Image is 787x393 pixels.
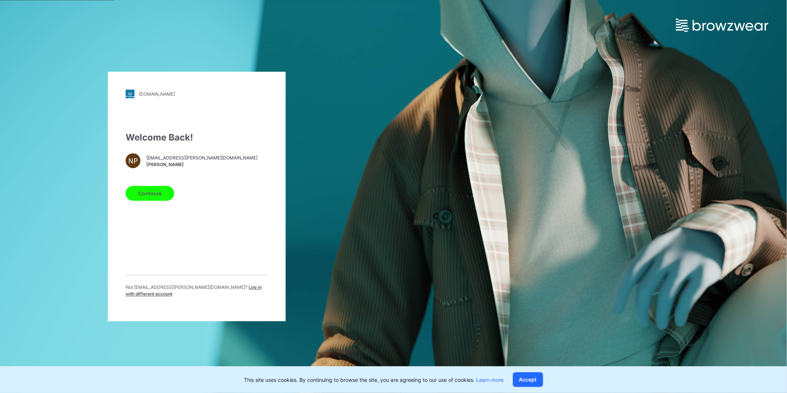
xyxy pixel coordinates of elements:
span: [EMAIL_ADDRESS][PERSON_NAME][DOMAIN_NAME] [146,155,258,161]
img: stylezone-logo.562084cfcfab977791bfbf7441f1a819.svg [126,90,135,99]
p: Not [EMAIL_ADDRESS][PERSON_NAME][DOMAIN_NAME] ? [126,284,268,298]
div: [DOMAIN_NAME] [139,91,175,97]
button: Continue [126,186,174,201]
a: Learn more [476,377,504,383]
div: NP [126,153,140,168]
img: browzwear-logo.e42bd6dac1945053ebaf764b6aa21510.svg [676,19,768,32]
button: Accept [513,372,543,387]
div: Welcome Back! [126,131,268,145]
a: [DOMAIN_NAME] [126,90,268,99]
p: This site uses cookies. By continuing to browse the site, you are agreeing to our use of cookies. [244,376,504,384]
span: [PERSON_NAME] [146,161,258,168]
